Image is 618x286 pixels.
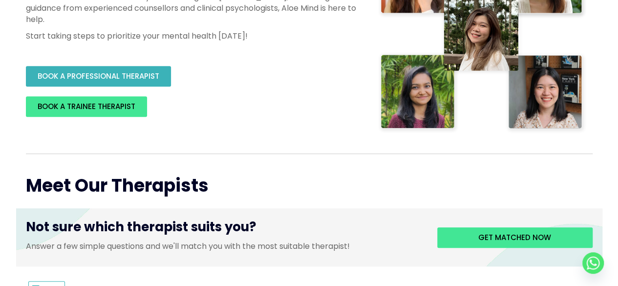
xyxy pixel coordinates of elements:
span: BOOK A PROFESSIONAL THERAPIST [38,71,159,81]
span: BOOK A TRAINEE THERAPIST [38,101,135,111]
a: BOOK A TRAINEE THERAPIST [26,96,147,117]
a: Whatsapp [582,252,604,274]
span: Meet Our Therapists [26,173,209,198]
a: BOOK A PROFESSIONAL THERAPIST [26,66,171,87]
span: Get matched now [478,232,551,242]
p: Start taking steps to prioritize your mental health [DATE]! [26,30,358,42]
h3: Not sure which therapist suits you? [26,218,423,241]
p: Answer a few simple questions and we'll match you with the most suitable therapist! [26,241,423,252]
a: Get matched now [437,227,593,248]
